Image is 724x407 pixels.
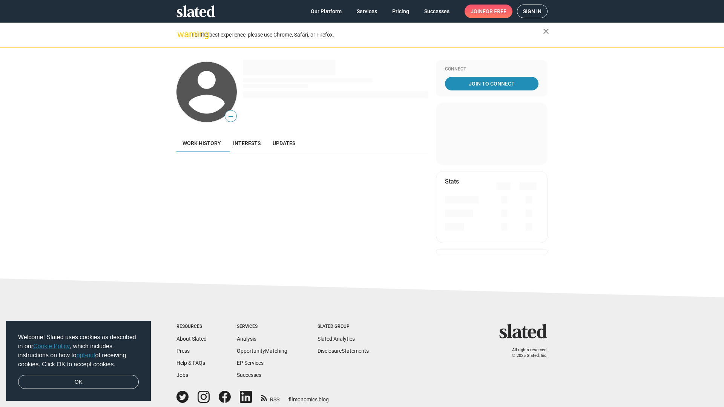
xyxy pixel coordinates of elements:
[183,140,221,146] span: Work history
[237,360,264,366] a: EP Services
[233,140,261,146] span: Interests
[445,66,538,72] div: Connect
[392,5,409,18] span: Pricing
[523,5,541,18] span: Sign in
[237,372,261,378] a: Successes
[176,324,207,330] div: Resources
[267,134,301,152] a: Updates
[288,390,329,403] a: filmonomics blog
[6,321,151,401] div: cookieconsent
[227,134,267,152] a: Interests
[445,77,538,90] a: Join To Connect
[237,348,287,354] a: OpportunityMatching
[225,112,236,121] span: —
[446,77,537,90] span: Join To Connect
[192,30,543,40] div: For the best experience, please use Chrome, Safari, or Firefox.
[424,5,449,18] span: Successes
[288,396,298,402] span: film
[18,375,139,389] a: dismiss cookie message
[176,336,207,342] a: About Slated
[418,5,456,18] a: Successes
[176,372,188,378] a: Jobs
[483,5,506,18] span: for free
[176,348,190,354] a: Press
[311,5,342,18] span: Our Platform
[176,134,227,152] a: Work history
[318,336,355,342] a: Slated Analytics
[318,324,369,330] div: Slated Group
[237,336,256,342] a: Analysis
[18,333,139,369] span: Welcome! Slated uses cookies as described in our , which includes instructions on how to of recei...
[517,5,548,18] a: Sign in
[77,352,95,358] a: opt-out
[318,348,369,354] a: DisclosureStatements
[351,5,383,18] a: Services
[305,5,348,18] a: Our Platform
[177,30,186,39] mat-icon: warning
[273,140,295,146] span: Updates
[176,360,205,366] a: Help & FAQs
[504,347,548,358] p: All rights reserved. © 2025 Slated, Inc.
[261,392,279,403] a: RSS
[237,324,287,330] div: Services
[465,5,512,18] a: Joinfor free
[541,27,551,36] mat-icon: close
[33,343,70,349] a: Cookie Policy
[386,5,415,18] a: Pricing
[357,5,377,18] span: Services
[445,177,459,185] mat-card-title: Stats
[471,5,506,18] span: Join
